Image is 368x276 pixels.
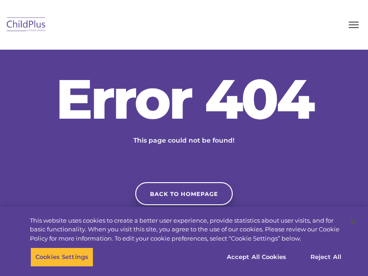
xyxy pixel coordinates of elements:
[30,247,93,267] button: Cookies Settings
[343,212,363,232] button: Close
[297,247,355,267] button: Reject All
[30,216,342,243] div: This website uses cookies to create a better user experience, provide statistics about user visit...
[87,136,281,145] p: This page could not be found!
[46,71,322,126] h2: Error 404
[5,14,48,36] img: ChildPlus by Procare Solutions
[222,247,291,267] button: Accept All Cookies
[135,182,233,205] a: Back to homepage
